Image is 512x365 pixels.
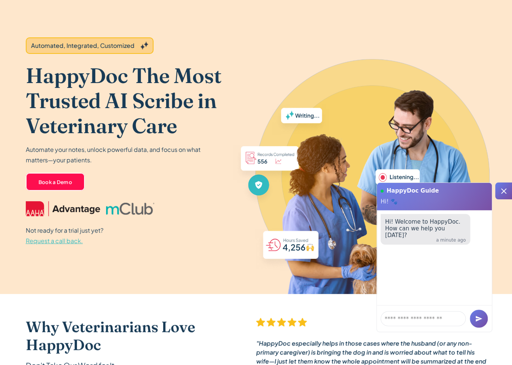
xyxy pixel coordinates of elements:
p: Not ready for a trial just yet? [26,225,103,246]
a: Book a Demo [26,173,85,191]
h2: Why Veterinarians Love HappyDoc [26,318,226,354]
img: Grey sparkles. [140,42,148,50]
img: AAHA Advantage logo [26,201,100,216]
img: mclub logo [106,203,154,215]
span: Request a call back. [26,237,83,245]
h1: HappyDoc The Most Trusted AI Scribe in Veterinary Care [26,63,233,138]
div: Automated, Integrated, Customized [31,41,134,50]
p: Automate your notes, unlock powerful data, and focus on what matters—your patients. [26,144,205,165]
